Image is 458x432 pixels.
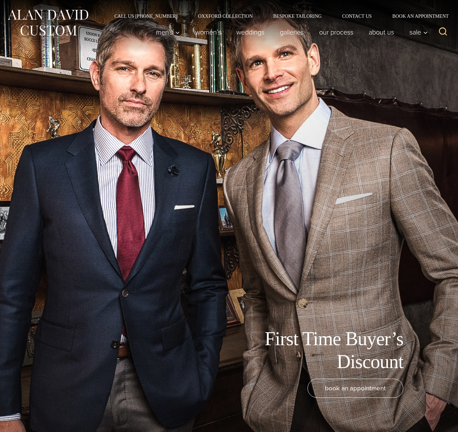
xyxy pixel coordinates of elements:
span: Men’s [156,29,180,36]
button: View Search Form [435,24,451,40]
a: Galleries [272,25,312,39]
a: Our Process [312,25,361,39]
nav: Secondary Navigation [104,14,451,18]
a: Bespoke Tailoring [263,14,332,18]
a: About Us [361,25,402,39]
h1: First Time Buyer’s Discount [249,327,403,373]
img: Alan David Custom [7,8,89,38]
a: weddings [229,25,272,39]
a: Contact Us [332,14,382,18]
a: Book an Appointment [382,14,451,18]
a: Women’s [188,25,229,39]
span: Sale [409,29,428,36]
a: book an appointment [307,379,403,398]
nav: Primary Navigation [148,25,432,39]
span: book an appointment [325,383,386,393]
a: Oxxford Collection [188,14,263,18]
a: Call Us [PHONE_NUMBER] [104,14,188,18]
